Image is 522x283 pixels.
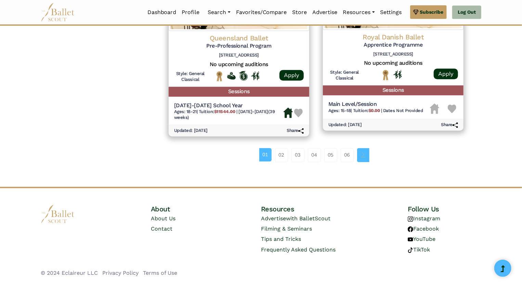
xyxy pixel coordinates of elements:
[251,71,260,80] img: In Person
[290,5,310,20] a: Store
[291,148,304,162] a: 03
[261,236,301,242] a: Tips and Tricks
[151,225,172,232] a: Contact
[41,269,98,278] li: © 2024 Eclaireur LLC
[448,104,456,113] img: Heart
[420,8,444,16] span: Subscribe
[174,42,304,50] h5: Pre-Professional Program
[381,70,390,80] img: National
[353,108,381,113] span: Tuition:
[174,71,207,83] h6: Style: General Classical
[261,205,371,213] h4: Resources
[287,128,304,134] h6: Share
[233,5,290,20] a: Favorites/Compare
[328,108,423,114] h6: | |
[227,72,236,79] img: Offers Financial Aid
[434,69,458,79] a: Apply
[174,34,304,42] h4: Queensland Ballet
[284,108,293,118] img: Housing Available
[410,5,447,19] a: Subscribe
[408,225,439,232] a: Facebook
[328,122,362,128] h6: Updated: [DATE]
[323,85,464,95] h5: Sessions
[408,247,413,253] img: tiktok logo
[199,109,236,114] span: Tuition:
[174,109,284,121] h6: | |
[169,87,309,97] h5: Sessions
[174,109,197,114] span: Ages: 18-21
[174,52,304,58] h6: [STREET_ADDRESS]
[261,246,336,253] a: Frequently Asked Questions
[341,148,354,162] a: 06
[151,215,175,222] a: About Us
[430,103,439,114] img: Housing Unavailable
[261,225,312,232] a: Filming & Seminars
[308,148,321,162] a: 04
[328,51,458,57] h6: [STREET_ADDRESS]
[41,205,75,223] img: logo
[328,101,423,108] h5: Main Level/Session
[408,246,430,253] a: TikTok
[408,226,413,232] img: facebook logo
[408,215,440,222] a: Instagram
[179,5,203,20] a: Profile
[174,102,284,109] h5: [DATE]-[DATE] School Year
[174,128,208,134] h6: Updated: [DATE]
[310,5,340,20] a: Advertise
[408,236,435,242] a: YouTube
[145,5,179,20] a: Dashboard
[441,122,458,128] h6: Share
[324,148,337,162] a: 05
[408,237,413,242] img: youtube logo
[279,70,304,81] a: Apply
[328,60,458,67] h5: No upcoming auditions
[452,5,481,19] a: Log Out
[408,216,413,222] img: instagram logo
[368,108,380,113] b: $0.00
[286,215,330,222] span: with BalletScout
[102,270,139,276] a: Privacy Policy
[328,70,361,81] h6: Style: General Classical
[408,205,481,213] h4: Follow Us
[383,108,423,113] span: Dates Not Provided
[205,5,233,20] a: Search
[393,70,402,79] img: In Person
[143,270,177,276] a: Terms of Use
[239,71,248,81] img: Offers Scholarship
[294,109,303,117] img: Heart
[413,8,419,16] img: gem.svg
[174,109,275,120] span: [DATE]-[DATE] (39 weeks)
[151,205,224,213] h4: About
[328,108,351,113] span: Ages: 15-18
[259,148,373,162] nav: Page navigation example
[259,148,272,161] a: 01
[328,33,458,41] h4: Royal Danish Ballet
[340,5,378,20] a: Resources
[378,5,405,20] a: Settings
[328,41,458,49] h5: Apprentice Programme
[275,148,288,162] a: 02
[215,71,224,82] img: National
[214,109,235,114] b: $11544.00
[174,61,304,68] h5: No upcoming auditions
[261,215,330,222] a: Advertisewith BalletScout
